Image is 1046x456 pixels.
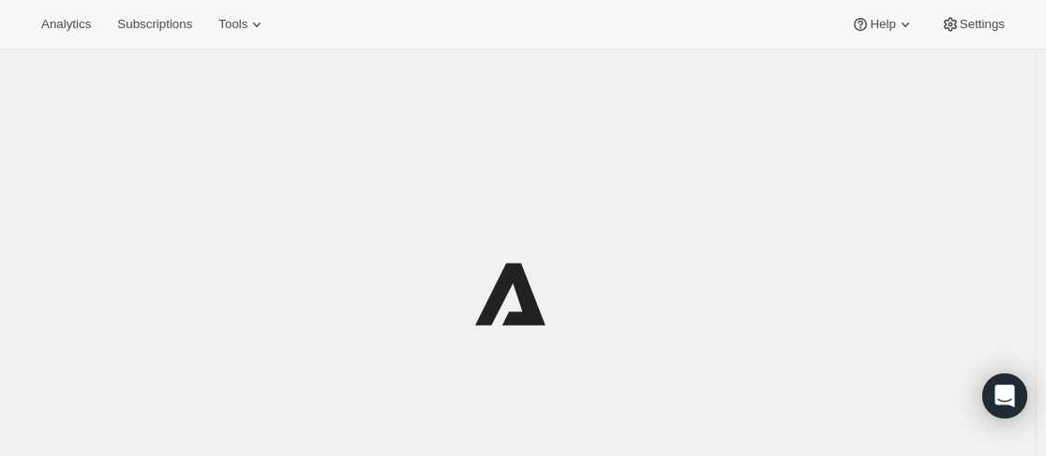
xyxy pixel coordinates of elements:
[218,17,247,32] span: Tools
[41,17,91,32] span: Analytics
[207,11,277,38] button: Tools
[870,17,895,32] span: Help
[982,373,1027,418] div: Open Intercom Messenger
[106,11,203,38] button: Subscriptions
[117,17,192,32] span: Subscriptions
[840,11,925,38] button: Help
[930,11,1016,38] button: Settings
[960,17,1005,32] span: Settings
[30,11,102,38] button: Analytics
